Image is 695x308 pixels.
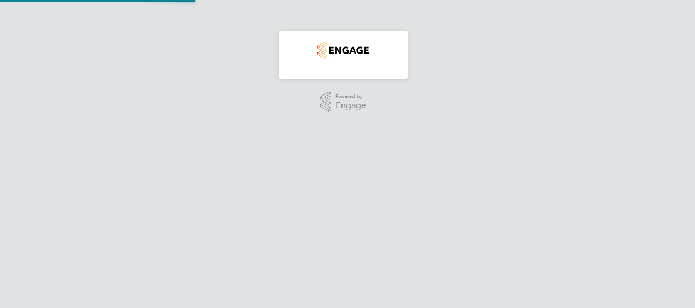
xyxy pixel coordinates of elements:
[320,92,367,112] a: Powered byEngage
[335,92,366,101] span: Powered by
[279,31,408,79] nav: Main navigation
[317,42,368,59] img: countryside-properties-logo-retina.png
[292,42,394,59] a: Go to home page
[335,101,366,110] span: Engage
